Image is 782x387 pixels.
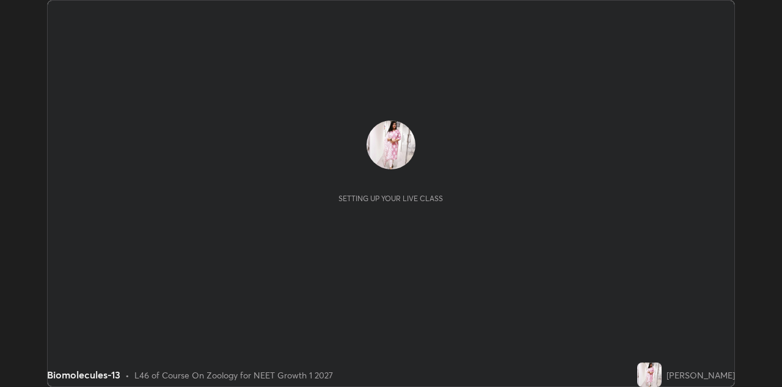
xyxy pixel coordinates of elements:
img: 3b671dda3c784ab7aa34e0fd1750e728.jpg [367,120,415,169]
div: • [125,369,130,381]
img: 3b671dda3c784ab7aa34e0fd1750e728.jpg [637,363,662,387]
div: [PERSON_NAME] [667,369,735,381]
div: L46 of Course On Zoology for NEET Growth 1 2027 [134,369,333,381]
div: Setting up your live class [338,194,443,203]
div: Biomolecules-13 [47,367,120,382]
